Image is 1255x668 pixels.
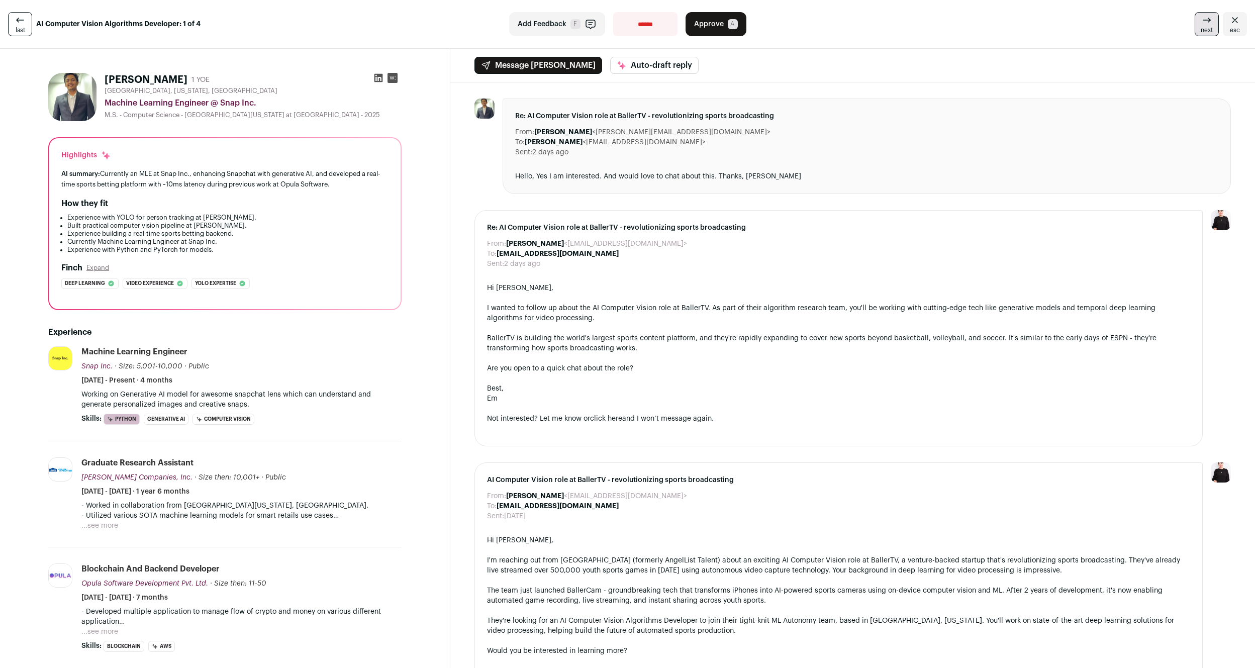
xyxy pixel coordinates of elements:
div: Not interested? Let me know or and I won’t message again. [487,414,1190,424]
span: [GEOGRAPHIC_DATA], [US_STATE], [GEOGRAPHIC_DATA] [105,87,277,95]
span: A [728,19,738,29]
div: The team just launched BallerCam - groundbreaking tech that transforms iPhones into AI-powered sp... [487,586,1190,606]
span: Opula Software Development Pvt. Ltd. [81,580,208,587]
img: 9fc5d68a870904c9a10f813f9d07475fa1effa44eb5193a7446816031eff0e82.jpg [474,99,495,119]
dd: [DATE] [504,511,526,521]
img: 9fc5d68a870904c9a10f813f9d07475fa1effa44eb5193a7446816031eff0e82.jpg [48,73,96,121]
h2: Finch [61,262,82,274]
b: [PERSON_NAME] [506,493,564,500]
span: Video experience [126,278,174,289]
dd: <[EMAIL_ADDRESS][DOMAIN_NAME]> [506,239,687,249]
div: Currently an MLE at Snap Inc., enhancing Snapchat with generative AI, and developed a real-time s... [61,168,389,189]
dt: From: [487,239,506,249]
span: [DATE] - [DATE] · 7 months [81,593,168,603]
span: · Size then: 10,001+ [195,474,259,481]
dd: 2 days ago [532,147,568,157]
span: Yolo expertise [195,278,236,289]
li: Currently Machine Learning Engineer at Snap Inc. [67,238,389,246]
div: I'm reaching out from [GEOGRAPHIC_DATA] (formerly AngelList Talent) about an exciting AI Computer... [487,555,1190,576]
div: Graduate Research Assistant [81,457,194,468]
button: Auto-draft reply [610,57,699,74]
dt: To: [487,501,497,511]
span: · [261,472,263,483]
a: Close [1223,12,1247,36]
p: Working on Generative AI model for awesome snapchat lens which can understand and generate person... [81,390,402,410]
span: Public [188,363,209,370]
span: F [570,19,581,29]
li: Experience building a real-time sports betting backend. [67,230,389,238]
img: 99c48d78a97eea7b9e1a8d27914876bdc8eec497a763b35d7882cad842f1a536.jpg [49,347,72,370]
p: - Developed multiple application to manage flow of crypto and money on various different application [81,607,402,627]
div: 1 YOE [191,75,210,85]
dt: To: [487,249,497,259]
span: Re: AI Computer Vision role at BallerTV - revolutionizing sports broadcasting [515,111,1218,121]
div: Hi [PERSON_NAME], [487,283,1190,293]
li: Generative AI [144,414,188,425]
img: 9240684-medium_jpg [1211,462,1231,483]
strong: AI Computer Vision Algorithms Developer: 1 of 4 [36,19,201,29]
b: [PERSON_NAME] [525,139,583,146]
div: Highlights [61,150,111,160]
span: AI Computer Vision role at BallerTV - revolutionizing sports broadcasting [487,475,1190,485]
button: Message [PERSON_NAME] [474,57,602,74]
div: Hello, Yes I am interested. And would love to chat about this. Thanks, [PERSON_NAME] [515,171,1218,181]
li: Blockchain [104,641,144,652]
span: Skills: [81,641,102,651]
span: Skills: [81,414,102,424]
span: Snap Inc. [81,363,113,370]
span: [DATE] - [DATE] · 1 year 6 months [81,487,189,497]
span: Deep learning [65,278,105,289]
span: AI summary: [61,170,100,177]
span: Public [265,474,286,481]
div: Would you be interested in learning more? [487,646,1190,656]
div: Are you open to a quick chat about the role? [487,363,1190,373]
h2: Experience [48,326,402,338]
dt: From: [487,491,506,501]
dd: <[PERSON_NAME][EMAIL_ADDRESS][DOMAIN_NAME]> [534,127,770,137]
img: 9240684-medium_jpg [1211,210,1231,230]
b: [EMAIL_ADDRESS][DOMAIN_NAME] [497,250,619,257]
dd: <[EMAIL_ADDRESS][DOMAIN_NAME]> [506,491,687,501]
a: click here [590,415,622,422]
span: · [184,361,186,371]
span: [DATE] - Present · 4 months [81,375,172,386]
p: - Utilized various SOTA machine learning models for smart retails use cases [81,511,402,521]
div: I wanted to follow up about the AI Computer Vision role at BallerTV. As part of their algorithm r... [487,303,1190,323]
button: Approve A [686,12,746,36]
div: Machine Learning Engineer [81,346,187,357]
div: Blockchain And Backend Developer [81,563,220,575]
b: [PERSON_NAME] [506,240,564,247]
b: [PERSON_NAME] [534,129,592,136]
div: Machine Learning Engineer @ Snap Inc. [105,97,402,109]
span: · Size then: 11-50 [210,580,266,587]
dd: <[EMAIL_ADDRESS][DOMAIN_NAME]> [525,137,706,147]
img: 534f0786fe953325fe1ab80b02bae7b8cea71ff79a988a35394c7ac679082706.png [49,467,72,472]
dt: From: [515,127,534,137]
dd: 2 days ago [504,259,540,269]
span: last [16,26,25,34]
span: next [1201,26,1213,34]
h2: How they fit [61,198,108,210]
button: Expand [86,264,109,272]
li: Experience with Python and PyTorch for models. [67,246,389,254]
p: - Worked in collaboration from [GEOGRAPHIC_DATA][US_STATE], [GEOGRAPHIC_DATA]. [81,501,402,511]
li: Python [104,414,140,425]
b: [EMAIL_ADDRESS][DOMAIN_NAME] [497,503,619,510]
div: Em [487,394,1190,404]
dt: Sent: [515,147,532,157]
li: Built practical computer vision pipeline at [PERSON_NAME]. [67,222,389,230]
button: ...see more [81,627,118,637]
div: M.S. - Computer Science - [GEOGRAPHIC_DATA][US_STATE] at [GEOGRAPHIC_DATA] - 2025 [105,111,402,119]
span: Re: AI Computer Vision role at BallerTV - revolutionizing sports broadcasting [487,223,1190,233]
button: ...see more [81,521,118,531]
div: Hi [PERSON_NAME], [487,535,1190,545]
dt: Sent: [487,511,504,521]
h1: [PERSON_NAME] [105,73,187,87]
div: They're looking for an AI Computer Vision Algorithms Developer to join their tight-knit ML Autono... [487,616,1190,636]
span: Add Feedback [518,19,566,29]
div: Best, [487,384,1190,394]
dt: Sent: [487,259,504,269]
div: BallerTV is building the world's largest sports content platform, and they're rapidly expanding t... [487,333,1190,353]
span: [PERSON_NAME] Companies, Inc. [81,474,192,481]
dt: To: [515,137,525,147]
